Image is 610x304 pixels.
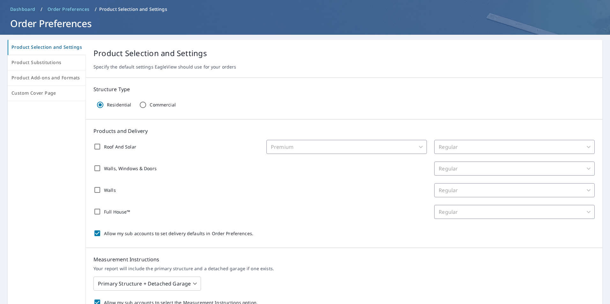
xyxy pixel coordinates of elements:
[434,183,595,197] div: Regular
[11,74,82,82] span: Product Add-ons and Formats
[434,140,595,154] div: Regular
[93,256,595,263] p: Measurement Instructions
[93,64,595,70] p: Specify the default settings EagleView should use for your orders
[266,140,427,154] div: Premium
[93,47,595,59] p: Product Selection and Settings
[104,187,116,193] p: Walls
[104,143,136,150] p: Roof And Solar
[434,205,595,219] div: Regular
[11,59,82,67] span: Product Substitutions
[93,85,595,93] p: Structure Type
[93,127,595,135] p: Products and Delivery
[48,6,90,12] span: Order Preferences
[95,5,97,13] li: /
[11,43,82,51] span: Product Selection and Settings
[99,6,167,12] p: Product Selection and Settings
[8,4,38,14] a: Dashboard
[104,208,130,215] p: Full House™
[104,230,253,237] p: Allow my sub accounts to set delivery defaults in Order Preferences.
[41,5,42,13] li: /
[93,266,595,271] p: Your report will include the primary structure and a detached garage if one exists.
[107,102,131,108] p: Residential
[8,17,602,30] h1: Order Preferences
[150,102,175,108] p: Commercial
[8,4,602,14] nav: breadcrumb
[93,275,201,293] div: Primary Structure + Detached Garage
[10,6,35,12] span: Dashboard
[45,4,92,14] a: Order Preferences
[104,165,157,172] p: Walls, Windows & Doors
[8,40,86,101] div: tab-list
[11,89,82,97] span: Custom Cover Page
[434,162,595,176] div: Regular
